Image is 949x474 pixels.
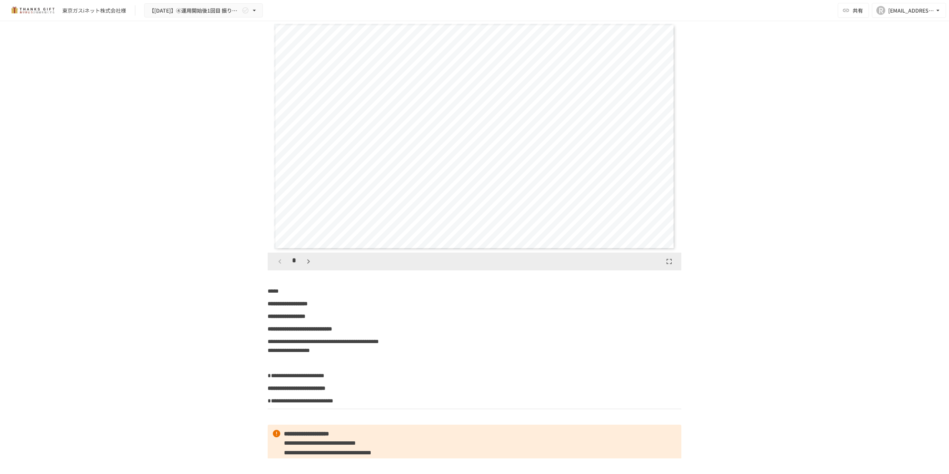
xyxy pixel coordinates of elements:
span: 共有 [853,6,863,14]
div: Page 1 [268,21,681,253]
button: 【[DATE]】④運用開始後1回目 振り返りMTG [144,3,263,18]
div: R [876,6,885,15]
button: R[EMAIL_ADDRESS][DOMAIN_NAME] [872,3,946,18]
div: 東京ガスiネット株式会社様 [62,7,126,14]
span: 【[DATE]】④運用開始後1回目 振り返りMTG [149,6,240,15]
div: [EMAIL_ADDRESS][DOMAIN_NAME] [888,6,934,15]
img: mMP1OxWUAhQbsRWCurg7vIHe5HqDpP7qZo7fRoNLXQh [9,4,56,16]
button: 共有 [838,3,869,18]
